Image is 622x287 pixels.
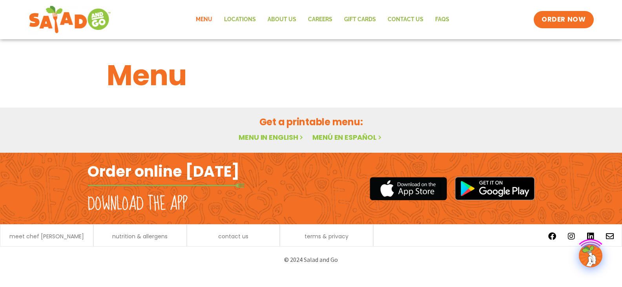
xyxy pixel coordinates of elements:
p: © 2024 Salad and Go [91,254,531,265]
a: meet chef [PERSON_NAME] [9,234,84,239]
img: new-SAG-logo-768×292 [29,4,111,35]
a: contact us [218,234,248,239]
a: Menú en español [312,132,383,142]
h2: Download the app [88,193,188,215]
a: Menu [190,11,218,29]
nav: Menu [190,11,455,29]
img: appstore [370,176,447,201]
a: nutrition & allergens [112,234,168,239]
a: Careers [302,11,338,29]
a: Menu in English [239,132,305,142]
h2: Order online [DATE] [88,162,239,181]
h2: Get a printable menu: [107,115,516,129]
a: About Us [262,11,302,29]
img: google_play [455,177,535,200]
a: ORDER NOW [534,11,593,28]
img: fork [88,183,244,188]
a: Contact Us [382,11,429,29]
h1: Menu [107,54,516,97]
span: ORDER NOW [542,15,586,24]
a: GIFT CARDS [338,11,382,29]
a: FAQs [429,11,455,29]
a: Locations [218,11,262,29]
a: terms & privacy [305,234,348,239]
